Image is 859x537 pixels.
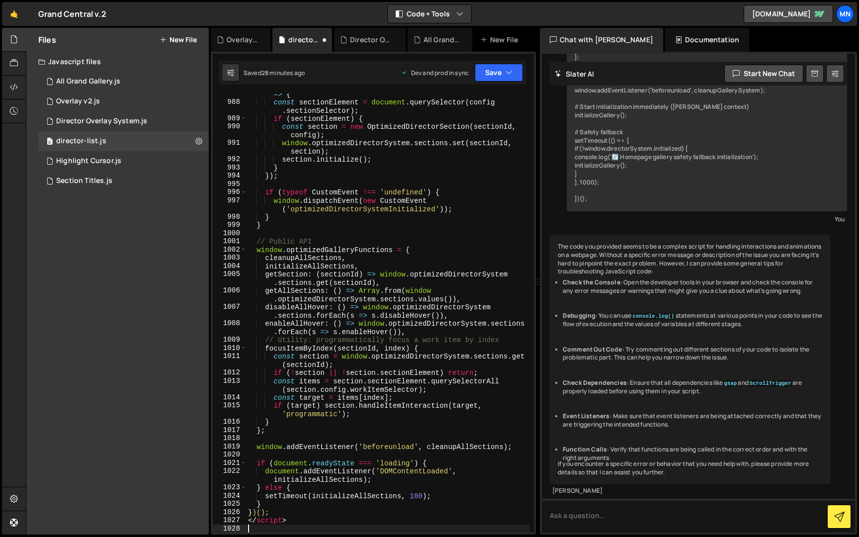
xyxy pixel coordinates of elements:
[350,35,393,45] div: Director Overlay System.js
[56,97,100,106] div: Overlay v2.js
[563,311,595,320] strong: Debugging
[213,286,247,303] div: 1006
[213,221,247,229] div: 999
[213,508,247,517] div: 1026
[563,345,622,354] strong: Comment Out Code
[213,418,247,426] div: 1016
[563,445,607,453] strong: Function Calls
[213,237,247,246] div: 1001
[401,69,469,77] div: Dev and prod in sync
[213,196,247,213] div: 997
[56,157,121,166] div: Highlight Cursor.js
[424,35,460,45] div: All Grand Gallery.js
[569,214,845,224] div: You
[56,137,106,146] div: director-list.js
[38,34,56,45] h2: Files
[475,64,523,82] button: Save
[723,380,738,387] code: gsap
[563,278,620,286] strong: Check the Console
[213,213,247,221] div: 998
[213,303,247,319] div: 1007
[388,5,471,23] button: Code + Tools
[213,254,247,262] div: 1003
[213,516,247,525] div: 1027
[563,412,822,429] li: : Make sure that event listeners are being attached correctly and that they are triggering the in...
[552,487,828,495] div: [PERSON_NAME]
[480,35,522,45] div: New File
[213,352,247,368] div: 1011
[563,378,627,387] strong: Check Dependencies
[56,77,120,86] div: All Grand Gallery.js
[261,69,305,77] div: 28 minutes ago
[227,35,258,45] div: Overlay v2.js
[563,346,822,362] li: : Try commenting out different sections of your code to isolate the problematic part. This can he...
[563,412,609,420] strong: Event Listeners
[213,229,247,238] div: 1000
[213,164,247,172] div: 993
[160,36,197,44] button: New File
[632,313,676,320] code: console.log()
[213,393,247,402] div: 1014
[56,117,147,126] div: Director Overlay System.js
[213,443,247,451] div: 1019
[2,2,26,26] a: 🤙
[213,262,247,270] div: 1004
[213,459,247,467] div: 1021
[213,368,247,377] div: 1012
[213,377,247,393] div: 1013
[213,525,247,533] div: 1028
[213,246,247,254] div: 1002
[47,138,53,146] span: 0
[38,151,209,171] div: 15298/43117.js
[213,114,247,123] div: 989
[213,180,247,188] div: 995
[38,91,209,111] div: 15298/45944.js
[213,401,247,418] div: 1015
[540,28,663,52] div: Chat with [PERSON_NAME]
[213,492,247,500] div: 1024
[38,8,106,20] div: Grand Central v.2
[288,35,320,45] div: director-list.js
[213,122,247,139] div: 990
[550,235,830,484] div: The code you provided seems to be a complex script for handling interactions and animations on a ...
[38,111,209,131] div: 15298/42891.js
[26,52,209,72] div: Javascript files
[213,139,247,155] div: 991
[213,319,247,336] div: 1008
[213,344,247,353] div: 1010
[213,188,247,196] div: 996
[665,28,749,52] div: Documentation
[213,483,247,492] div: 1023
[38,171,209,191] div: 15298/40223.js
[213,172,247,180] div: 994
[213,467,247,483] div: 1022
[724,65,803,83] button: Start new chat
[213,434,247,443] div: 1018
[836,5,854,23] a: MN
[563,379,822,396] li: : Ensure that all dependencies like and are properly loaded before using them in your script.
[744,5,833,23] a: [DOMAIN_NAME]
[56,177,112,185] div: Section Titles.js
[563,278,822,295] li: : Open the developer tools in your browser and check the console for any error messages or warnin...
[563,312,822,329] li: : You can use statements at various points in your code to see the flow of execution and the valu...
[213,450,247,459] div: 1020
[244,69,305,77] div: Saved
[213,155,247,164] div: 992
[38,72,209,91] div: 15298/43578.js
[749,380,792,387] code: ScrollTrigger
[213,426,247,435] div: 1017
[563,446,822,462] li: : Verify that functions are being called in the correct order and with the right arguments.
[555,69,595,79] h2: Slater AI
[38,131,209,151] div: 15298/40379.js
[213,500,247,508] div: 1025
[213,98,247,114] div: 988
[213,270,247,286] div: 1005
[213,336,247,344] div: 1009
